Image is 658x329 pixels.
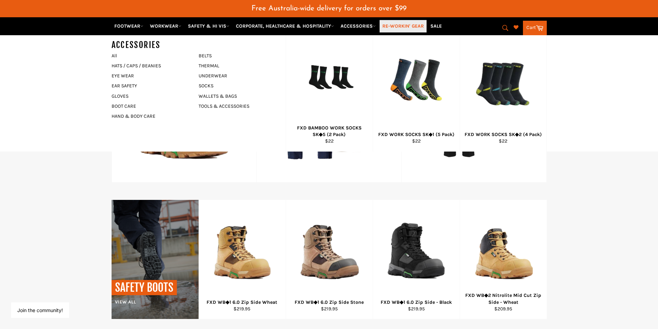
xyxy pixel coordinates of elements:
[112,20,146,32] a: FOOTWEAR
[112,39,199,51] h5: ACCESSORIES
[115,299,177,305] p: View all
[290,138,368,144] div: $22
[199,200,286,319] a: FXD WB◆1 6.0 Zip Side Wheat - Workin' Gear FXD WB◆1 6.0 Zip Side Wheat $219.95
[464,292,542,306] div: FXD WB◆2 Nitrolite Mid Cut Zip Side - Wheat
[382,213,451,285] img: FXD WB◆1 6.0 Zip Side Black - Workin' Gear
[523,21,547,35] a: Cart
[464,138,542,144] div: $22
[203,306,281,312] div: $219.95
[207,213,277,285] img: FXD WB◆1 6.0 Zip Side Wheat - Workin' Gear
[290,299,368,306] div: FXD WB◆1 6.0 Zip Side Stone
[195,61,279,71] a: THERMAL
[290,306,368,312] div: $219.95
[108,91,192,101] a: GLOVES
[377,299,455,306] div: FXD WB◆1 6.0 Zip Side - Black
[108,101,192,111] a: BOOT CARE
[195,51,279,61] a: BELTS
[195,81,279,91] a: SOCKS
[108,71,192,81] a: EYE WEAR
[373,32,460,152] a: FXD WORK SOCKS SK◆1 (5 Pack) - Workin' Gear FXD WORK SOCKS SK◆1 (5 Pack) $22
[464,306,542,312] div: $209.95
[380,20,427,32] a: RE-WORKIN' GEAR
[112,280,177,295] p: SAFETY BOOTS
[476,41,530,122] img: FXD WORK SOCKS SK◆2 (4 Pack) - Workin' Gear
[251,5,407,12] span: Free Australia-wide delivery for orders over $99
[17,307,63,313] button: Join the community!
[108,61,192,71] a: HATS / CAPS / BEANIES
[108,81,192,91] a: EAR SAFETY
[147,20,184,32] a: WORKWEAR
[195,101,279,111] a: TOOLS & ACCESSORIES
[460,200,547,319] a: FXD WB◆2 4.5 Zip Side Wheat Safety Boots - Workin' Gear FXD WB◆2 Nitrolite Mid Cut Zip Side - Whe...
[286,200,373,319] a: FXD WB◆1 6.0 Zip Side Stone - Workin' Gear FXD WB◆1 6.0 Zip Side Stone $219.95
[233,20,337,32] a: CORPORATE, HEALTHCARE & HOSPITALITY
[286,32,373,152] a: FXD BAMBOO WORK SOCKS SK◆5 (2 Pack) - Workin' Gear FXD BAMBOO WORK SOCKS SK◆5 (2 Pack) $22
[464,131,542,138] div: FXD WORK SOCKS SK◆2 (4 Pack)
[377,131,455,138] div: FXD WORK SOCKS SK◆1 (5 Pack)
[338,20,379,32] a: ACCESSORIES
[195,91,279,101] a: WALLETS & BAGS
[389,41,444,122] img: FXD WORK SOCKS SK◆1 (5 Pack) - Workin' Gear
[195,71,279,81] a: UNDERWEAR
[290,125,368,138] div: FXD BAMBOO WORK SOCKS SK◆5 (2 Pack)
[112,200,199,319] a: SAFETY BOOTS View all
[469,213,538,285] img: FXD WB◆2 4.5 Zip Side Wheat Safety Boots - Workin' Gear
[428,20,445,32] a: SALE
[295,213,364,285] img: FXD WB◆1 6.0 Zip Side Stone - Workin' Gear
[108,51,199,61] a: All
[460,32,547,152] a: FXD WORK SOCKS SK◆2 (4 Pack) - Workin' Gear FXD WORK SOCKS SK◆2 (4 Pack) $22
[203,299,281,306] div: FXD WB◆1 6.0 Zip Side Wheat
[373,200,460,319] a: FXD WB◆1 6.0 Zip Side Black - Workin' Gear FXD WB◆1 6.0 Zip Side - Black $219.95
[108,111,192,121] a: HAND & BODY CARE
[377,306,455,312] div: $219.95
[377,138,455,144] div: $22
[185,20,232,32] a: SAFETY & HI VIS
[302,41,356,122] img: FXD BAMBOO WORK SOCKS SK◆5 (2 Pack) - Workin' Gear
